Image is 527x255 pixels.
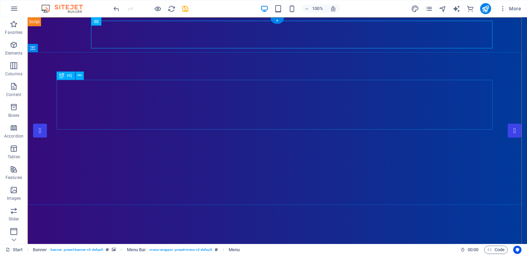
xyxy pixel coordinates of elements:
button: 100% [302,4,326,13]
nav: breadcrumb [33,246,240,254]
span: Code [487,246,505,254]
p: Features [6,175,22,180]
i: Navigator [439,5,447,13]
button: pages [425,4,433,13]
i: Design (Ctrl+Alt+Y) [411,5,419,13]
i: Publish [481,5,489,13]
i: AI Writer [453,5,460,13]
i: Reload page [168,5,176,13]
button: undo [112,4,120,13]
i: This element is a customizable preset [106,248,109,252]
button: Click here to leave preview mode and continue editing [153,4,162,13]
button: reload [167,4,176,13]
p: Accordion [4,133,23,139]
p: Images [7,196,21,201]
p: Elements [5,50,23,56]
p: Favorites [5,30,22,35]
p: Columns [5,71,22,77]
p: Tables [8,154,20,160]
div: + [270,18,284,24]
button: publish [480,3,491,14]
p: Boxes [8,113,20,118]
button: Usercentrics [513,246,521,254]
button: save [181,4,189,13]
p: Slider [9,216,19,222]
span: More [499,5,521,12]
h6: Session time [460,246,479,254]
h6: 100% [312,4,323,13]
i: Pages (Ctrl+Alt+S) [425,5,433,13]
span: H1 [67,74,72,78]
button: design [411,4,419,13]
img: Editor Logo [40,4,91,13]
i: This element is a customizable preset [215,248,218,252]
button: Code [484,246,508,254]
span: . banner .preset-banner-v3-default [50,246,103,254]
i: This element contains a background [112,248,116,252]
i: Commerce [466,5,474,13]
span: Click to select. Double-click to edit [127,246,146,254]
button: text_generator [453,4,461,13]
span: Click to select. Double-click to edit [33,246,47,254]
p: Content [6,92,21,97]
a: Click to cancel selection. Double-click to open Pages [6,246,23,254]
span: 00 00 [468,246,478,254]
span: : [473,247,474,252]
i: Undo: Delete Text (Ctrl+Z) [112,5,120,13]
button: navigator [439,4,447,13]
span: . menu-wrapper .preset-menu-v2-default [149,246,212,254]
i: On resize automatically adjust zoom level to fit chosen device. [330,6,336,12]
button: commerce [466,4,475,13]
span: Click to select. Double-click to edit [229,246,240,254]
button: More [497,3,524,14]
i: Save (Ctrl+S) [181,5,189,13]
